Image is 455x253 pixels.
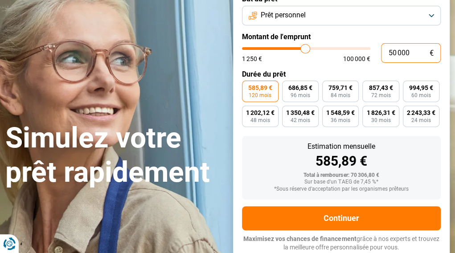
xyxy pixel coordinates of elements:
label: Montant de l'emprunt [242,33,441,41]
button: Prêt personnel [242,6,441,25]
span: 1 202,12 € [246,110,275,116]
span: 72 mois [371,93,390,98]
span: Maximisez vos chances de financement [243,235,356,242]
span: € [430,49,434,57]
div: Total à rembourser: 70 306,80 € [249,172,434,179]
span: 857,43 € [369,85,393,91]
span: 36 mois [331,118,350,123]
span: 1 250 € [242,56,262,62]
span: 120 mois [249,93,271,98]
div: 585,89 € [249,155,434,168]
span: 1 350,48 € [286,110,315,116]
span: 84 mois [331,93,350,98]
span: 60 mois [411,93,431,98]
span: 759,71 € [328,85,353,91]
h1: Simulez votre prêt rapidement [5,121,222,190]
div: Estimation mensuelle [249,143,434,150]
span: 48 mois [250,118,270,123]
p: grâce à nos experts et trouvez la meilleure offre personnalisée pour vous. [242,235,441,252]
span: 585,89 € [248,85,272,91]
span: 96 mois [291,93,310,98]
div: *Sous réserve d'acceptation par les organismes prêteurs [249,186,434,192]
div: Sur base d'un TAEG de 7,45 %* [249,179,434,185]
span: Prêt personnel [261,10,306,20]
span: 24 mois [411,118,431,123]
span: 994,95 € [409,85,433,91]
button: Continuer [242,206,441,230]
span: 100 000 € [343,56,370,62]
label: Durée du prêt [242,70,441,78]
span: 1 826,31 € [366,110,395,116]
span: 2 243,33 € [407,110,435,116]
span: 686,85 € [288,85,312,91]
span: 42 mois [291,118,310,123]
span: 1 548,59 € [326,110,355,116]
span: 30 mois [371,118,390,123]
